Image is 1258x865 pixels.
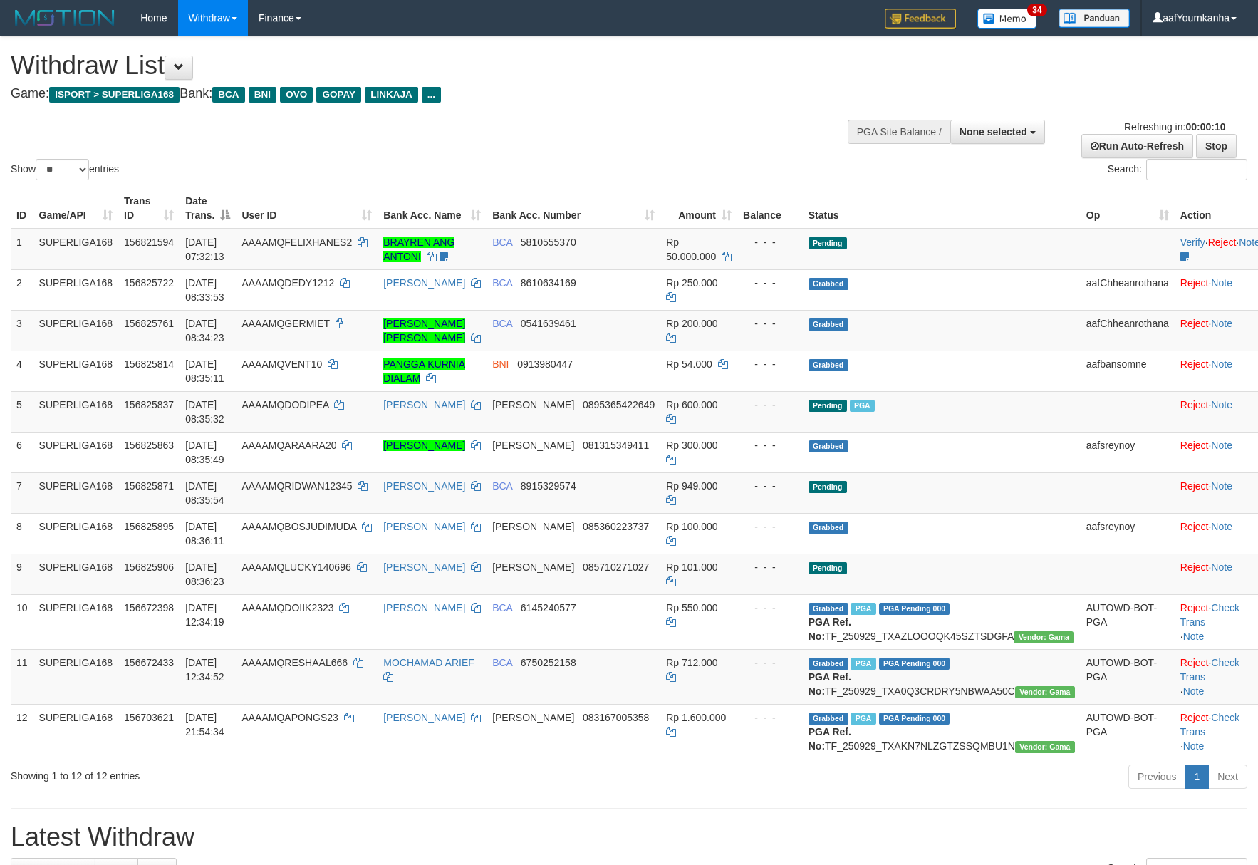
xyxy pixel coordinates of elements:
a: Reject [1180,358,1209,370]
div: - - - [743,438,797,452]
span: PGA Pending [879,713,950,725]
a: Reject [1180,521,1209,532]
a: [PERSON_NAME] [383,399,465,410]
a: [PERSON_NAME] [383,277,465,289]
td: SUPERLIGA168 [33,351,119,391]
span: AAAAMQGERMIET [241,318,329,329]
td: AUTOWD-BOT-PGA [1081,649,1175,704]
span: Grabbed [809,440,848,452]
td: AUTOWD-BOT-PGA [1081,594,1175,649]
h1: Withdraw List [11,51,824,80]
span: GOPAY [316,87,361,103]
span: Grabbed [809,713,848,725]
td: 6 [11,432,33,472]
span: BCA [492,318,512,329]
td: SUPERLIGA168 [33,649,119,704]
div: - - - [743,398,797,412]
a: Reject [1180,277,1209,289]
td: SUPERLIGA168 [33,229,119,270]
span: BCA [492,277,512,289]
h4: Game: Bank: [11,87,824,101]
span: Rp 550.000 [666,602,717,613]
span: 156825722 [124,277,174,289]
td: SUPERLIGA168 [33,472,119,513]
span: 156703621 [124,712,174,723]
span: Grabbed [809,359,848,371]
td: 4 [11,351,33,391]
a: Note [1211,358,1232,370]
span: BCA [492,602,512,613]
a: 1 [1185,765,1209,789]
strong: 00:00:10 [1185,121,1225,133]
span: Copy 8610634169 to clipboard [521,277,576,289]
span: Rp 54.000 [666,358,712,370]
div: PGA Site Balance / [848,120,950,144]
td: 7 [11,472,33,513]
td: SUPERLIGA168 [33,704,119,759]
td: 3 [11,310,33,351]
span: AAAAMQFELIXHANES2 [241,237,352,248]
span: Copy 085710271027 to clipboard [583,561,649,573]
span: [DATE] 08:35:54 [185,480,224,506]
th: Game/API: activate to sort column ascending [33,188,119,229]
a: Next [1208,765,1247,789]
td: TF_250929_TXA0Q3CRDRY5NBWAA50C [803,649,1081,704]
span: 34 [1027,4,1046,16]
span: [DATE] 08:33:53 [185,277,224,303]
span: Copy 0541639461 to clipboard [521,318,576,329]
span: Pending [809,562,847,574]
a: Note [1211,318,1232,329]
span: Marked by aafsoycanthlai [851,658,875,670]
td: 2 [11,269,33,310]
a: Note [1211,277,1232,289]
a: Check Trans [1180,657,1239,683]
a: Note [1183,685,1205,697]
a: [PERSON_NAME] [383,480,465,492]
a: Check Trans [1180,712,1239,737]
span: BNI [492,358,509,370]
th: Bank Acc. Number: activate to sort column ascending [487,188,660,229]
span: Grabbed [809,603,848,615]
div: - - - [743,710,797,725]
span: Copy 083167005358 to clipboard [583,712,649,723]
span: None selected [960,126,1027,138]
td: 11 [11,649,33,704]
span: ... [422,87,441,103]
span: Marked by aafsoycanthlai [851,603,875,615]
b: PGA Ref. No: [809,671,851,697]
span: Copy 6750252158 to clipboard [521,657,576,668]
span: Rp 200.000 [666,318,717,329]
span: [DATE] 12:34:19 [185,602,224,628]
td: 9 [11,554,33,594]
a: Reject [1180,318,1209,329]
th: User ID: activate to sort column ascending [236,188,378,229]
a: Note [1211,521,1232,532]
span: Rp 300.000 [666,440,717,451]
td: aafChheanrothana [1081,269,1175,310]
span: Pending [809,237,847,249]
b: PGA Ref. No: [809,616,851,642]
a: Reject [1208,237,1237,248]
a: Note [1211,480,1232,492]
td: aafbansomne [1081,351,1175,391]
a: Note [1211,399,1232,410]
a: [PERSON_NAME] [PERSON_NAME] [383,318,465,343]
th: Amount: activate to sort column ascending [660,188,737,229]
a: [PERSON_NAME] [383,602,465,613]
div: Showing 1 to 12 of 12 entries [11,763,514,783]
span: AAAAMQDODIPEA [241,399,328,410]
span: AAAAMQBOSJUDIMUDA [241,521,356,532]
button: None selected [950,120,1045,144]
span: Grabbed [809,522,848,534]
span: AAAAMQDOIIK2323 [241,602,333,613]
a: [PERSON_NAME] [383,440,465,451]
div: - - - [743,316,797,331]
span: Vendor URL: https://trx31.1velocity.biz [1014,631,1074,643]
span: BCA [492,657,512,668]
span: [PERSON_NAME] [492,712,574,723]
a: Reject [1180,399,1209,410]
span: [DATE] 07:32:13 [185,237,224,262]
span: AAAAMQRIDWAN12345 [241,480,352,492]
b: PGA Ref. No: [809,726,851,752]
span: 156672433 [124,657,174,668]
